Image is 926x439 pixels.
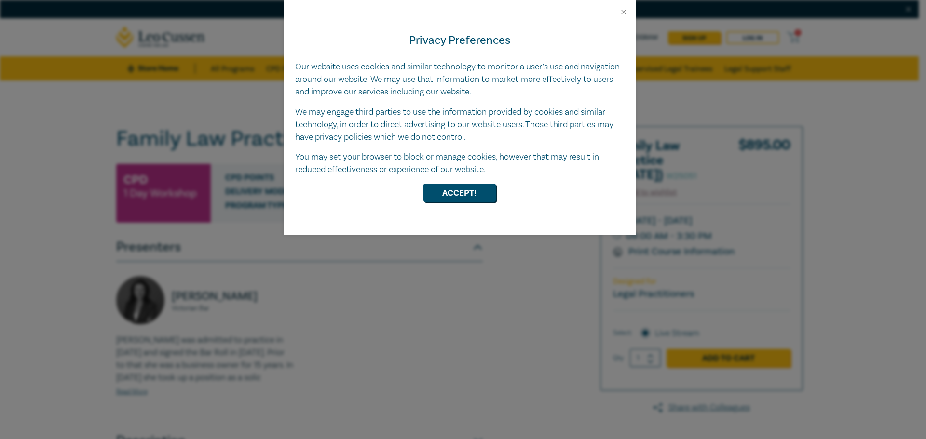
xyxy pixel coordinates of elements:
h4: Privacy Preferences [295,32,624,49]
p: Our website uses cookies and similar technology to monitor a user’s use and navigation around our... [295,61,624,98]
p: We may engage third parties to use the information provided by cookies and similar technology, in... [295,106,624,144]
button: Close [619,8,628,16]
p: You may set your browser to block or manage cookies, however that may result in reduced effective... [295,151,624,176]
button: Accept! [423,184,496,202]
